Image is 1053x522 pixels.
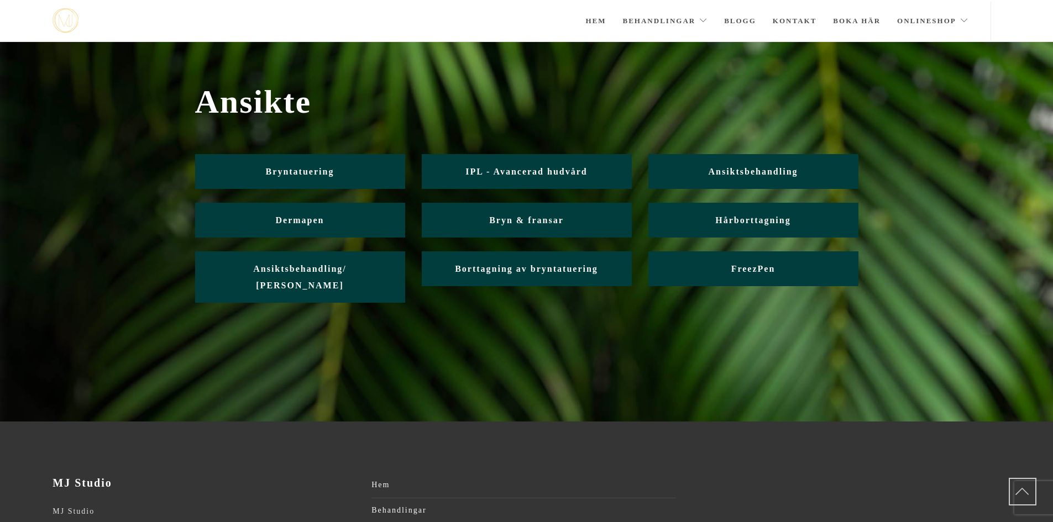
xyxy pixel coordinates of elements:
a: Behandlingar [623,2,708,40]
span: FreezPen [731,264,776,273]
span: Borttagning av bryntatuering [455,264,598,273]
span: Ansiktsbehandling/ [PERSON_NAME] [253,264,347,290]
a: Hem [371,477,676,493]
span: Bryn & fransar [489,215,564,225]
a: mjstudio mjstudio mjstudio [53,8,78,33]
a: Hårborttagning [648,203,858,238]
span: Ansikte [195,83,858,121]
span: Bryntatuering [266,167,334,176]
a: Ansiktsbehandling/ [PERSON_NAME] [195,251,405,303]
a: Behandlingar [371,502,676,519]
span: Ansiktsbehandling [708,167,798,176]
a: Blogg [724,2,756,40]
img: mjstudio [53,8,78,33]
a: Dermapen [195,203,405,238]
a: Bryn & fransar [422,203,632,238]
a: IPL - Avancerad hudvård [422,154,632,189]
a: Bryntatuering [195,154,405,189]
a: Boka här [833,2,881,40]
a: Onlineshop [897,2,968,40]
a: Ansiktsbehandling [648,154,858,189]
a: Hem [585,2,606,40]
span: Hårborttagning [715,215,790,225]
a: Kontakt [773,2,817,40]
a: Borttagning av bryntatuering [422,251,632,286]
a: FreezPen [648,251,858,286]
span: IPL - Avancerad hudvård [465,167,587,176]
h3: MJ Studio [53,477,357,489]
span: Dermapen [276,215,324,225]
